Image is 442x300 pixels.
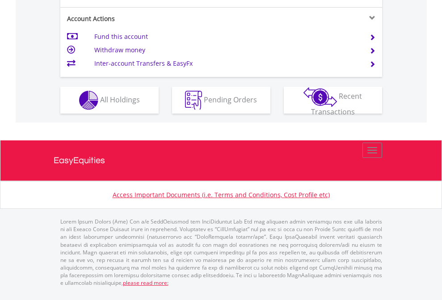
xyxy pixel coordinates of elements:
[94,30,358,43] td: Fund this account
[284,87,382,114] button: Recent Transactions
[94,43,358,57] td: Withdraw money
[60,14,221,23] div: Account Actions
[60,218,382,287] p: Lorem Ipsum Dolors (Ame) Con a/e SeddOeiusmod tem InciDiduntut Lab Etd mag aliquaen admin veniamq...
[185,91,202,110] img: pending_instructions-wht.png
[94,57,358,70] td: Inter-account Transfers & EasyFx
[100,94,140,104] span: All Holdings
[303,87,337,107] img: transactions-zar-wht.png
[60,87,159,114] button: All Holdings
[113,190,330,199] a: Access Important Documents (i.e. Terms and Conditions, Cost Profile etc)
[123,279,168,287] a: please read more:
[204,94,257,104] span: Pending Orders
[172,87,270,114] button: Pending Orders
[79,91,98,110] img: holdings-wht.png
[54,140,389,181] a: EasyEquities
